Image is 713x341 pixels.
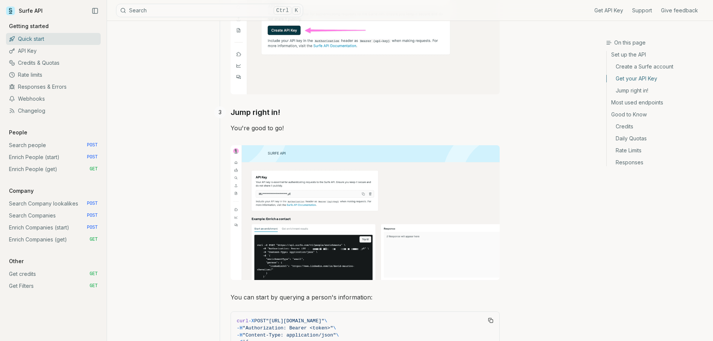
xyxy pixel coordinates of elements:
[6,129,30,136] p: People
[6,258,27,265] p: Other
[89,271,98,277] span: GET
[116,4,303,17] button: SearchCtrlK
[89,237,98,243] span: GET
[6,198,101,210] a: Search Company lookalikes POST
[249,318,255,324] span: -X
[594,7,623,14] a: Get API Key
[485,315,496,326] button: Copy Text
[6,163,101,175] a: Enrich People (get) GET
[6,45,101,57] a: API Key
[607,133,707,144] a: Daily Quotas
[606,39,707,46] h3: On this page
[607,156,707,166] a: Responses
[607,73,707,85] a: Get your API Key
[607,109,707,121] a: Good to Know
[6,210,101,222] a: Search Companies POST
[6,280,101,292] a: Get Filters GET
[6,33,101,45] a: Quick start
[243,325,333,331] span: "Authorization: Bearer <token>"
[6,151,101,163] a: Enrich People (start) POST
[6,22,52,30] p: Getting started
[87,154,98,160] span: POST
[231,123,500,133] p: You're good to go!
[231,106,280,118] a: Jump right in!
[6,69,101,81] a: Rate limits
[607,85,707,97] a: Jump right in!
[243,332,336,338] span: "Content-Type: application/json"
[6,93,101,105] a: Webhooks
[607,51,707,61] a: Set up the API
[237,325,243,331] span: -H
[632,7,652,14] a: Support
[6,268,101,280] a: Get credits GET
[6,139,101,151] a: Search people POST
[254,318,266,324] span: POST
[87,201,98,207] span: POST
[89,283,98,289] span: GET
[6,222,101,234] a: Enrich Companies (start) POST
[6,81,101,93] a: Responses & Errors
[6,105,101,117] a: Changelog
[333,325,336,331] span: \
[6,234,101,246] a: Enrich Companies (get) GET
[607,61,707,73] a: Create a Surfe account
[607,144,707,156] a: Rate Limits
[661,7,698,14] a: Give feedback
[274,6,292,15] kbd: Ctrl
[237,318,249,324] span: curl
[336,332,339,338] span: \
[607,121,707,133] a: Credits
[231,145,500,280] img: Image
[87,142,98,148] span: POST
[89,5,101,16] button: Collapse Sidebar
[6,57,101,69] a: Credits & Quotas
[231,292,500,302] p: You can start by querying a person's information:
[237,332,243,338] span: -H
[292,6,301,15] kbd: K
[87,225,98,231] span: POST
[324,318,327,324] span: \
[87,213,98,219] span: POST
[6,5,43,16] a: Surfe API
[89,166,98,172] span: GET
[266,318,324,324] span: "[URL][DOMAIN_NAME]"
[607,97,707,109] a: Most used endpoints
[6,187,37,195] p: Company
